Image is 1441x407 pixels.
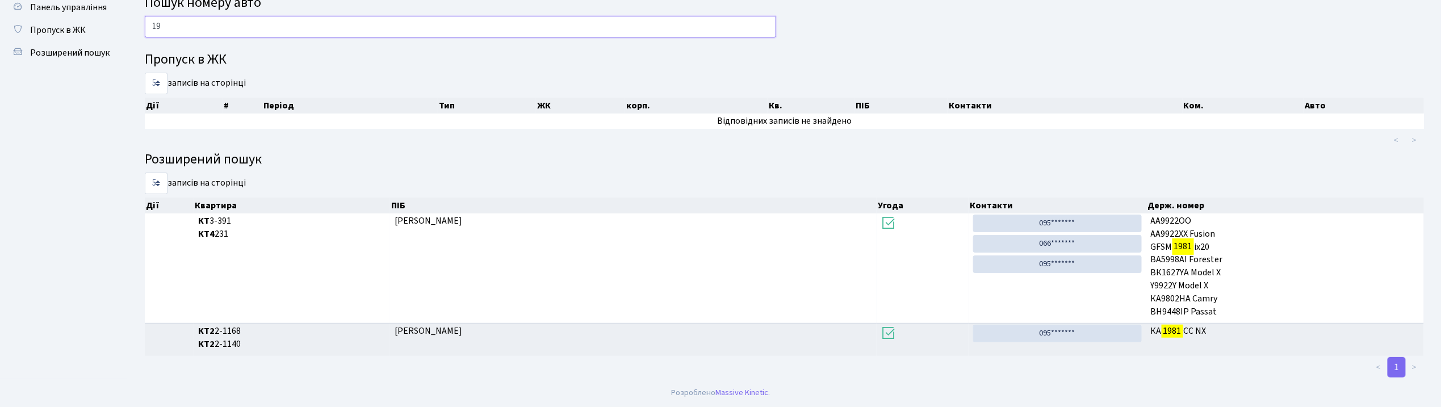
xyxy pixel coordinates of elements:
h4: Розширений пошук [145,152,1424,168]
td: Відповідних записів не знайдено [145,114,1424,129]
select: записів на сторінці [145,73,167,94]
span: Пропуск в ЖК [30,24,86,36]
a: Massive Kinetic [715,387,768,398]
th: # [223,98,262,114]
span: АА9922ОО АА9922ХХ Fusion GFSM ix20 ВА5998АІ Forester ВК1627YA Model X Y9922Y Model X КА9802НА Cam... [1151,215,1419,318]
a: Розширений пошук [6,41,119,64]
th: ЖК [536,98,625,114]
a: 1 [1388,357,1406,377]
th: Тип [438,98,536,114]
div: Розроблено . [671,387,770,399]
th: Угода [877,198,969,213]
th: Контакти [948,98,1183,114]
span: КА СС NX [1151,325,1419,338]
span: [PERSON_NAME] [395,325,462,337]
span: 2-1168 2-1140 [198,325,385,351]
mark: 1981 [1162,323,1183,339]
th: Період [262,98,438,114]
th: ПІБ [390,198,877,213]
th: Контакти [969,198,1146,213]
label: записів на сторінці [145,73,246,94]
input: Пошук [145,16,776,37]
th: Держ. номер [1146,198,1424,213]
th: Кв. [768,98,854,114]
select: записів на сторінці [145,173,167,194]
b: КТ2 [198,325,215,337]
b: КТ4 [198,228,215,240]
span: Розширений пошук [30,47,110,59]
span: 3-391 231 [198,215,385,241]
th: ПІБ [854,98,948,114]
th: Ком. [1183,98,1304,114]
b: КТ [198,215,210,227]
th: Квартира [194,198,390,213]
b: КТ2 [198,338,215,350]
th: корп. [625,98,768,114]
h4: Пропуск в ЖК [145,52,1424,68]
th: Дії [145,98,223,114]
a: Пропуск в ЖК [6,19,119,41]
th: Авто [1304,98,1424,114]
span: Панель управління [30,1,107,14]
th: Дії [145,198,194,213]
span: [PERSON_NAME] [395,215,462,227]
mark: 1981 [1172,238,1194,254]
label: записів на сторінці [145,173,246,194]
